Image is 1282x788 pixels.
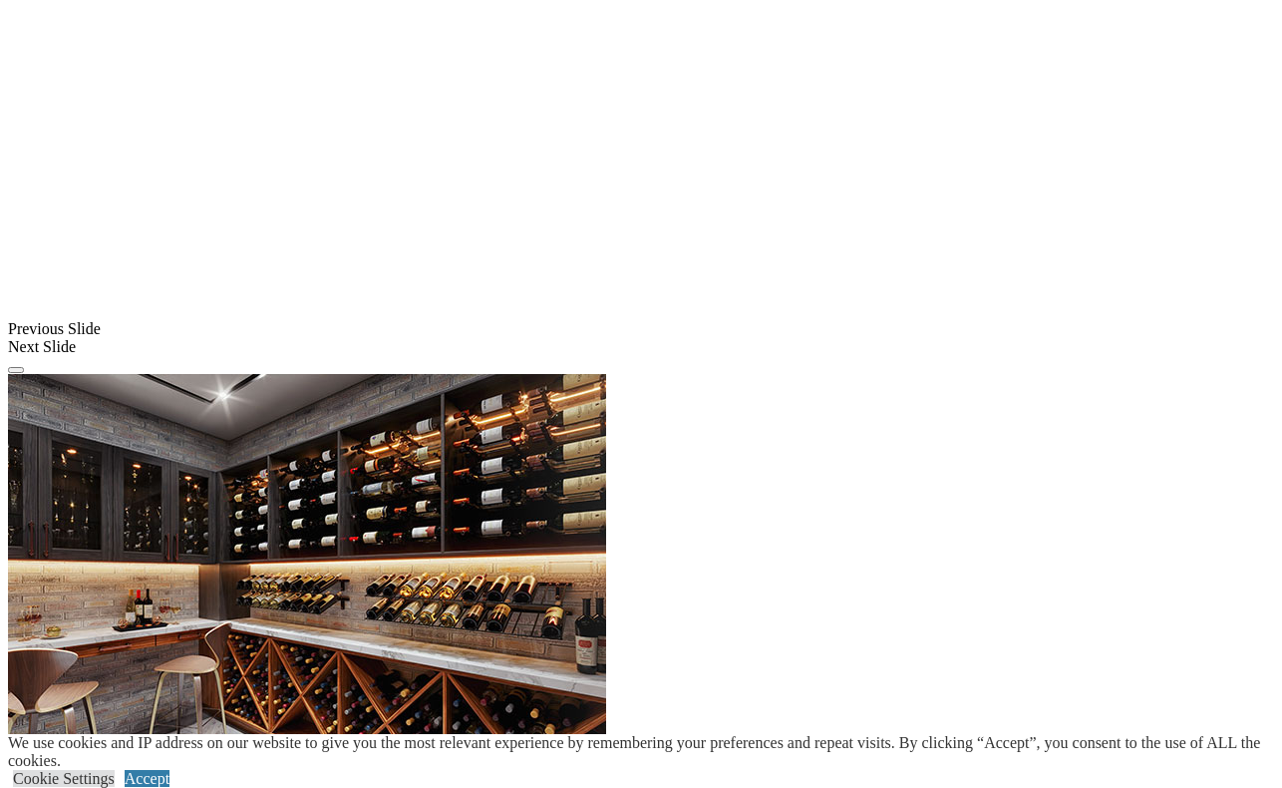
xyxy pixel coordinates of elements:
[125,770,169,787] a: Accept
[8,338,1274,356] div: Next Slide
[13,770,115,787] a: Cookie Settings
[8,320,1274,338] div: Previous Slide
[8,374,606,773] img: Banner for mobile view
[8,367,24,373] button: Click here to pause slide show
[8,734,1282,770] div: We use cookies and IP address on our website to give you the most relevant experience by remember...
